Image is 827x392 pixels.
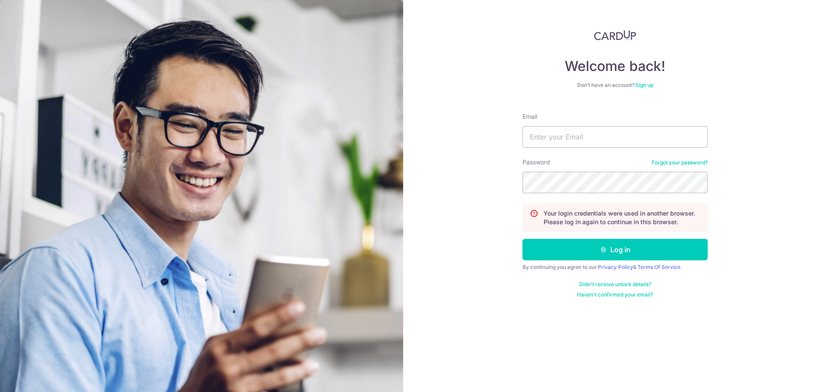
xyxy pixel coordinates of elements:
a: Privacy Policy [598,264,633,270]
div: By continuing you agree to our & [522,264,708,271]
button: Log in [522,239,708,260]
a: Forgot your password? [652,159,708,166]
a: Terms Of Service [637,264,681,270]
a: Sign up [635,82,653,88]
div: Don’t have an account? [522,82,708,89]
a: Didn't receive unlock details? [579,281,651,288]
h4: Welcome back! [522,58,708,75]
input: Enter your Email [522,126,708,148]
a: Haven't confirmed your email? [577,291,653,298]
img: CardUp Logo [594,30,636,40]
label: Email [522,112,537,121]
label: Password [522,158,550,167]
p: Your login credentials were used in another browser. Please log in again to continue in this brow... [544,209,700,226]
